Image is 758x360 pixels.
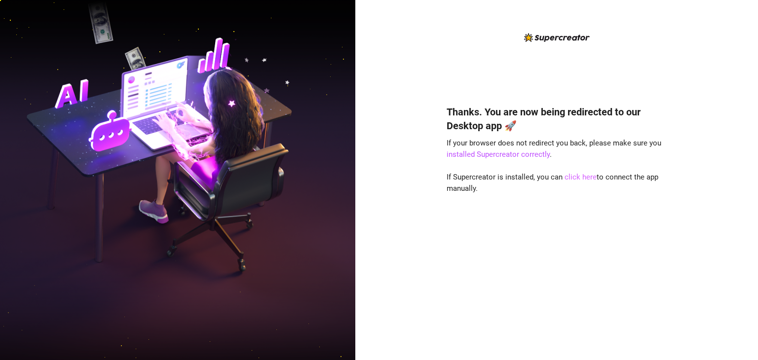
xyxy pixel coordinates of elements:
[447,150,550,159] a: installed Supercreator correctly
[447,173,658,193] span: If Supercreator is installed, you can to connect the app manually.
[524,33,590,42] img: logo-BBDzfeDw.svg
[565,173,597,181] a: click here
[447,139,661,159] span: If your browser does not redirect you back, please make sure you .
[447,105,667,133] h4: Thanks. You are now being redirected to our Desktop app 🚀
